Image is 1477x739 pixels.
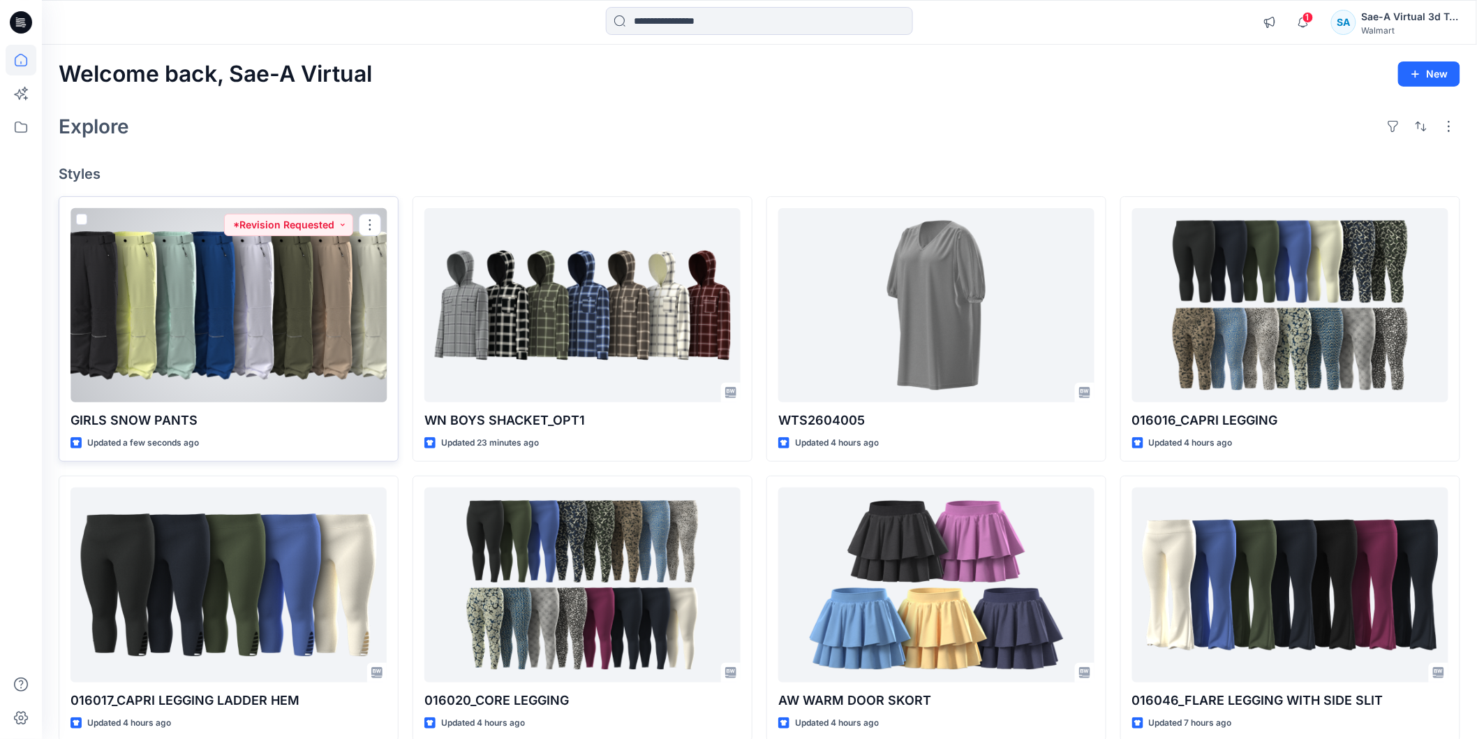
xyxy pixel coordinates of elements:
p: Updated a few seconds ago [87,436,199,451]
a: WTS2604005 [778,208,1094,402]
p: Updated 4 hours ago [1149,436,1233,451]
p: WN BOYS SHACKET_OPT1 [424,411,741,430]
p: 016020_CORE LEGGING [424,691,741,710]
p: Updated 4 hours ago [795,436,879,451]
a: 016046_FLARE LEGGING WITH SIDE SLIT [1132,488,1448,682]
a: AW WARM DOOR SKORT [778,488,1094,682]
a: GIRLS SNOW PANTS [70,208,387,402]
a: 016020_CORE LEGGING [424,488,741,682]
p: Updated 4 hours ago [795,716,879,731]
p: Updated 4 hours ago [441,716,525,731]
div: Walmart [1362,25,1460,36]
a: 016016_CAPRI LEGGING [1132,208,1448,402]
a: WN BOYS SHACKET_OPT1 [424,208,741,402]
p: Updated 23 minutes ago [441,436,539,451]
p: 016046_FLARE LEGGING WITH SIDE SLIT [1132,691,1448,710]
p: Updated 4 hours ago [87,716,171,731]
h2: Welcome back, Sae-A Virtual [59,61,372,87]
p: Updated 7 hours ago [1149,716,1232,731]
span: 1 [1302,12,1314,23]
p: WTS2604005 [778,411,1094,430]
p: GIRLS SNOW PANTS [70,411,387,430]
h4: Styles [59,166,1460,182]
div: SA [1331,10,1356,35]
p: 016016_CAPRI LEGGING [1132,411,1448,430]
div: Sae-A Virtual 3d Team [1362,8,1460,25]
p: AW WARM DOOR SKORT [778,691,1094,710]
h2: Explore [59,115,129,138]
p: 016017_CAPRI LEGGING LADDER HEM [70,691,387,710]
a: 016017_CAPRI LEGGING LADDER HEM [70,488,387,682]
button: New [1398,61,1460,87]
